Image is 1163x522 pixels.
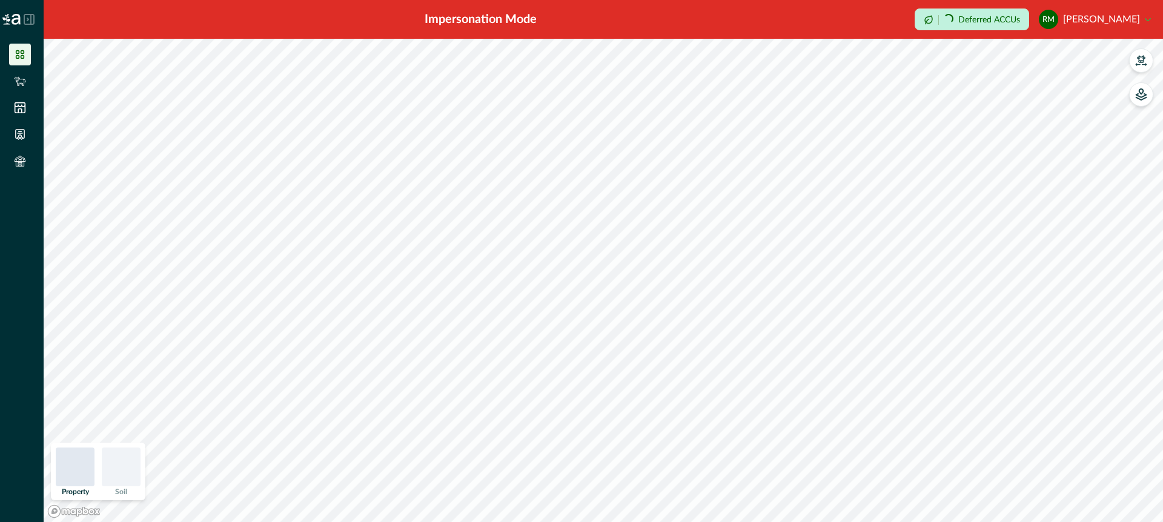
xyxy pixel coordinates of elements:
[115,488,127,495] p: Soil
[1039,5,1151,34] button: Rodney McIntyre[PERSON_NAME]
[44,39,1163,522] canvas: Map
[62,488,89,495] p: Property
[425,10,537,28] div: Impersonation Mode
[958,15,1020,24] p: Deferred ACCUs
[2,14,21,25] img: Logo
[47,504,101,518] a: Mapbox logo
